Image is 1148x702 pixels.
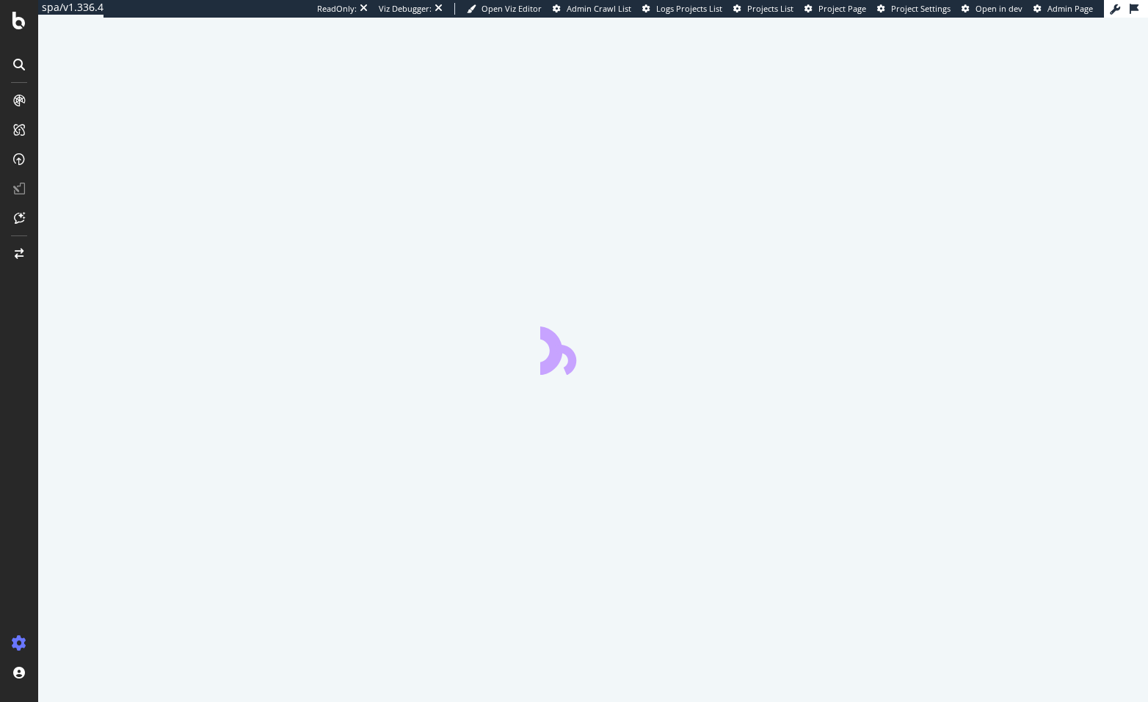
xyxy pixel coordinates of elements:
span: Admin Crawl List [567,3,631,14]
a: Admin Page [1033,3,1093,15]
a: Open Viz Editor [467,3,542,15]
div: Viz Debugger: [379,3,432,15]
div: ReadOnly: [317,3,357,15]
span: Logs Projects List [656,3,722,14]
span: Admin Page [1047,3,1093,14]
a: Project Settings [877,3,951,15]
span: Project Settings [891,3,951,14]
span: Open in dev [976,3,1022,14]
span: Open Viz Editor [482,3,542,14]
a: Logs Projects List [642,3,722,15]
span: Projects List [747,3,793,14]
div: animation [540,322,646,375]
a: Open in dev [962,3,1022,15]
a: Project Page [804,3,866,15]
span: Project Page [818,3,866,14]
a: Admin Crawl List [553,3,631,15]
a: Projects List [733,3,793,15]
